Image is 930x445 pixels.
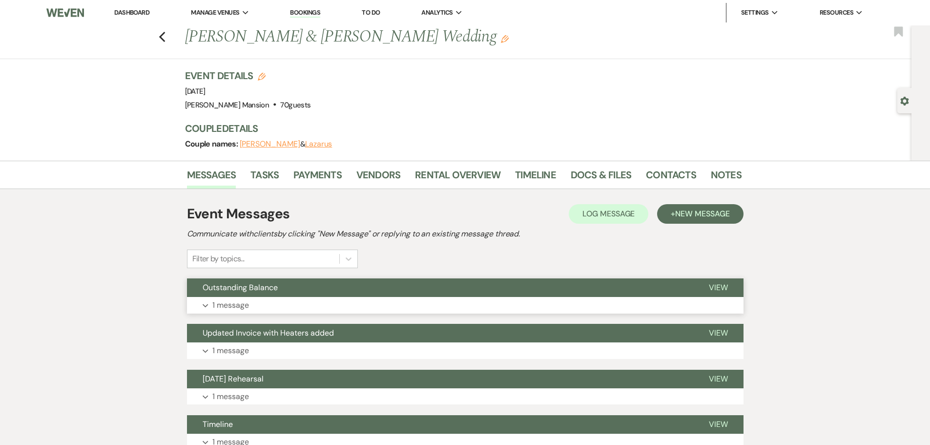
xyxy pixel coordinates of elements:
span: Outstanding Balance [203,282,278,293]
button: [PERSON_NAME] [240,140,300,148]
span: Resources [820,8,853,18]
span: 70 guests [280,100,310,110]
img: Weven Logo [46,2,83,23]
span: View [709,374,728,384]
span: New Message [675,209,729,219]
button: Open lead details [900,96,909,105]
span: Log Message [582,209,635,219]
button: View [693,278,744,297]
a: Vendors [356,167,400,189]
h1: [PERSON_NAME] & [PERSON_NAME] Wedding [185,25,622,49]
p: 1 message [212,344,249,357]
span: View [709,419,728,429]
p: 1 message [212,390,249,403]
span: Couple names: [185,139,240,149]
button: Edit [501,34,509,43]
span: Manage Venues [191,8,239,18]
h3: Couple Details [185,122,732,135]
button: Lazarus [305,140,332,148]
button: View [693,415,744,434]
button: 1 message [187,388,744,405]
a: Docs & Files [571,167,631,189]
a: Payments [293,167,342,189]
span: [DATE] Rehearsal [203,374,264,384]
span: [PERSON_NAME] Mansion [185,100,269,110]
span: Analytics [421,8,453,18]
a: Rental Overview [415,167,500,189]
a: To Do [362,8,380,17]
p: 1 message [212,299,249,312]
button: Timeline [187,415,693,434]
a: Tasks [250,167,279,189]
span: Updated Invoice with Heaters added [203,328,334,338]
button: Log Message [569,204,648,224]
button: +New Message [657,204,743,224]
button: Updated Invoice with Heaters added [187,324,693,342]
button: 1 message [187,342,744,359]
span: View [709,328,728,338]
button: 1 message [187,297,744,314]
span: & [240,139,332,149]
h2: Communicate with clients by clicking "New Message" or replying to an existing message thread. [187,228,744,240]
button: View [693,370,744,388]
div: Filter by topics... [192,253,245,265]
a: Timeline [515,167,556,189]
span: Timeline [203,419,233,429]
span: Settings [741,8,769,18]
button: [DATE] Rehearsal [187,370,693,388]
button: View [693,324,744,342]
a: Contacts [646,167,696,189]
a: Dashboard [114,8,149,17]
h1: Event Messages [187,204,290,224]
a: Messages [187,167,236,189]
span: View [709,282,728,293]
span: [DATE] [185,86,206,96]
button: Outstanding Balance [187,278,693,297]
a: Bookings [290,8,320,18]
a: Notes [711,167,742,189]
h3: Event Details [185,69,311,83]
